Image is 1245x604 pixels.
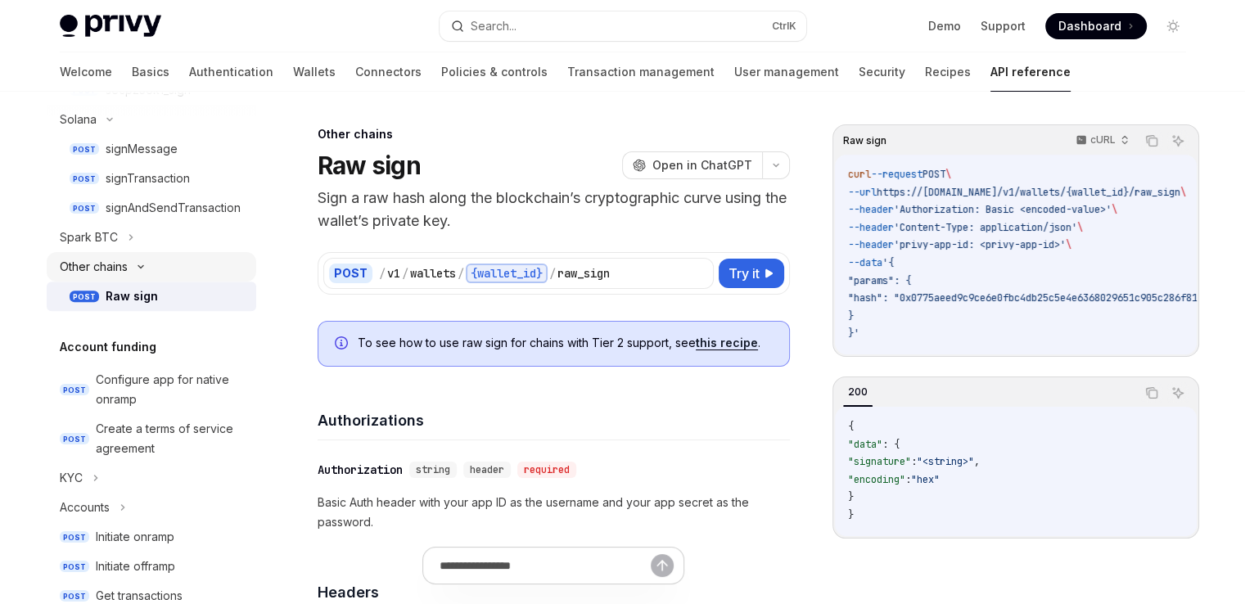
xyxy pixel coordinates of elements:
p: cURL [1090,133,1116,146]
span: POST [60,531,89,543]
button: Copy the contents from the code block [1141,130,1162,151]
button: Toggle dark mode [1160,13,1186,39]
span: POST [70,291,99,303]
div: / [379,265,386,282]
h1: Raw sign [318,151,421,180]
span: POST [60,384,89,396]
span: "params": { [848,274,911,287]
a: POSTRaw sign [47,282,256,311]
button: Copy the contents from the code block [1141,382,1162,403]
div: Other chains [60,257,128,277]
a: Security [859,52,905,92]
span: Dashboard [1058,18,1121,34]
span: To see how to use raw sign for chains with Tier 2 support, see . [358,335,773,351]
a: Welcome [60,52,112,92]
div: 200 [843,382,873,402]
a: API reference [990,52,1071,92]
span: } [848,309,854,322]
a: POSTsignAndSendTransaction [47,193,256,223]
div: v1 [387,265,400,282]
button: Search...CtrlK [440,11,806,41]
span: --header [848,203,894,216]
span: { [848,420,854,433]
span: 'Content-Type: application/json' [894,221,1077,234]
span: --header [848,238,894,251]
h5: Account funding [60,337,156,357]
span: 'Authorization: Basic <encoded-value>' [894,203,1112,216]
span: --request [871,168,922,181]
a: Policies & controls [441,52,548,92]
a: Recipes [925,52,971,92]
div: / [402,265,408,282]
span: POST [70,202,99,214]
span: POST [922,168,945,181]
span: "hex" [911,473,940,486]
div: signMessage [106,139,178,159]
p: Basic Auth header with your app ID as the username and your app secret as the password. [318,493,790,532]
a: Transaction management [567,52,715,92]
span: : [911,455,917,468]
span: string [416,463,450,476]
div: Accounts [60,498,110,517]
div: wallets [410,265,456,282]
div: Spark BTC [60,228,118,247]
button: Send message [651,554,674,577]
div: Solana [60,110,97,129]
span: , [974,455,980,468]
h4: Authorizations [318,409,790,431]
span: curl [848,168,871,181]
span: }' [848,327,859,340]
a: User management [734,52,839,92]
a: POSTCreate a terms of service agreement [47,414,256,463]
span: \ [1112,203,1117,216]
a: Basics [132,52,169,92]
div: Initiate offramp [96,557,175,576]
span: Raw sign [843,134,886,147]
button: Ask AI [1167,382,1189,403]
a: POSTInitiate offramp [47,552,256,581]
button: Open in ChatGPT [622,151,762,179]
button: Try it [719,259,784,288]
div: Raw sign [106,286,158,306]
span: POST [60,561,89,573]
span: Ctrl K [772,20,796,33]
span: \ [945,168,951,181]
span: header [470,463,504,476]
div: signTransaction [106,169,190,188]
span: --header [848,221,894,234]
span: : [905,473,911,486]
a: Wallets [293,52,336,92]
span: "<string>" [917,455,974,468]
span: POST [60,433,89,445]
span: Open in ChatGPT [652,157,752,174]
a: POSTInitiate onramp [47,522,256,552]
div: POST [329,264,372,283]
span: Try it [729,264,760,283]
a: POSTConfigure app for native onramp [47,365,256,414]
a: Authentication [189,52,273,92]
span: } [848,508,854,521]
a: POSTsignMessage [47,134,256,164]
div: Search... [471,16,516,36]
span: POST [70,173,99,185]
a: Dashboard [1045,13,1147,39]
button: cURL [1067,127,1136,155]
span: https://[DOMAIN_NAME]/v1/wallets/{wallet_id}/raw_sign [877,186,1180,199]
span: "signature" [848,455,911,468]
a: Connectors [355,52,422,92]
div: raw_sign [557,265,610,282]
span: \ [1066,238,1071,251]
div: Create a terms of service agreement [96,419,246,458]
div: Configure app for native onramp [96,370,246,409]
div: Authorization [318,462,403,478]
a: Support [981,18,1026,34]
span: POST [60,590,89,602]
div: Initiate onramp [96,527,174,547]
div: required [517,462,576,478]
p: Sign a raw hash along the blockchain’s cryptographic curve using the wallet’s private key. [318,187,790,232]
div: KYC [60,468,83,488]
span: } [848,490,854,503]
div: {wallet_id} [466,264,548,283]
a: this recipe [696,336,758,350]
span: "data" [848,438,882,451]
